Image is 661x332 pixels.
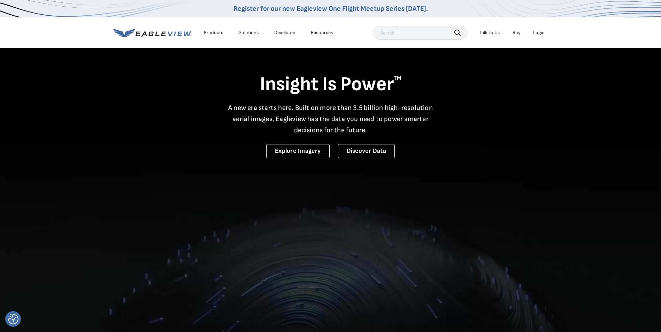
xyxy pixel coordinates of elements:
sup: TM [394,75,401,81]
div: Resources [311,30,333,36]
a: Explore Imagery [266,144,330,158]
input: Search [373,26,468,40]
a: Register for our new Eagleview One Flight Meetup Series [DATE]. [233,5,428,13]
div: Talk To Us [479,30,500,36]
div: Solutions [239,30,259,36]
button: Consent Preferences [8,314,18,324]
p: A new era starts here. Built on more than 3.5 billion high-resolution aerial images, Eagleview ha... [224,102,437,136]
h1: Insight Is Power [113,72,548,97]
div: Login [533,30,545,36]
a: Developer [274,30,295,36]
a: Discover Data [338,144,395,158]
div: Products [204,30,223,36]
img: Revisit consent button [8,314,18,324]
a: Buy [513,30,521,36]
